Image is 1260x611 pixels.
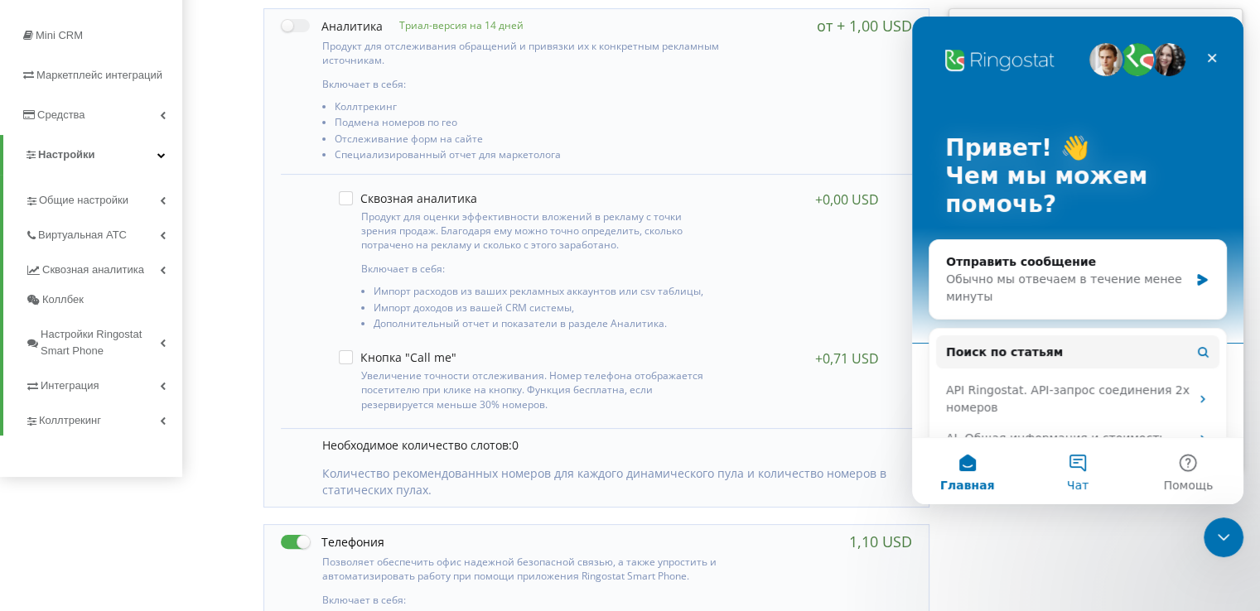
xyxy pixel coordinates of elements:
label: Сквозная аналитика [339,191,477,205]
div: 1,10 USD [849,533,912,550]
span: Интеграция [41,378,99,394]
label: Аналитика [281,17,383,35]
iframe: Intercom live chat [1204,517,1243,557]
a: Коллтрекинг [25,401,182,435]
p: Включает в себя: [322,77,722,91]
span: Mini CRM [36,29,83,41]
div: +0,00 USD [815,191,879,208]
p: Увеличение точности отслеживания. Номер телефона отображается посетителю при клике на кнопку. Фун... [361,368,717,411]
span: Общие настройки [39,192,128,209]
li: Дополнительный отчет и показатели в разделе Аналитика. [374,318,717,334]
p: Включает в себя: [322,593,722,607]
li: Специализированный отчет для маркетолога [335,149,722,165]
iframe: Intercom live chat [912,17,1243,504]
li: Подмена номеров по гео [335,117,722,132]
p: Количество рекомендованных номеров для каждого динамического пула и количество номеров в статичес... [322,465,896,498]
span: Коллбек [42,291,84,308]
span: 0 [512,437,519,453]
span: Виртуальная АТС [38,227,127,243]
p: Включает в себя: [361,262,717,276]
li: Импорт расходов из ваших рекламных аккаунтов или csv таблицы, [374,286,717,301]
span: Настройки [38,148,95,161]
div: +0,71 USD [815,350,879,367]
a: Общие настройки [25,180,182,215]
p: Продукт для оценки эффективности вложений в рекламу с точки зрения продаж. Благодаря ему можно то... [361,209,717,252]
a: Коллбек [25,285,182,315]
li: Коллтрекинг [335,101,722,117]
label: Телефония [281,533,384,551]
span: Настройки Ringostat Smart Phone [41,326,160,359]
li: Импорт доходов из вашей CRM системы, [374,302,717,318]
span: Коллтрекинг [39,412,101,429]
p: Триал-версия на 14 дней [383,18,524,32]
span: Маркетплейс интеграций [36,69,162,81]
div: от + 1,00 USD [817,17,912,34]
label: Кнопка "Call me" [339,350,456,364]
p: Позволяет обеспечить офис надежной безопасной связью, а также упростить и автоматизировать работу... [322,555,722,583]
a: Интеграция [25,366,182,401]
p: Необходимое количество слотов: [322,437,896,454]
span: Средства [37,108,85,121]
li: Отслеживание форм на сайте [335,133,722,149]
p: Продукт для отслеживания обращений и привязки их к конкретным рекламным источникам. [322,39,722,67]
a: Настройки Ringostat Smart Phone [25,315,182,366]
a: Виртуальная АТС [25,215,182,250]
span: Сквозная аналитика [42,262,144,278]
a: Сквозная аналитика [25,250,182,285]
a: Настройки [3,135,182,175]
